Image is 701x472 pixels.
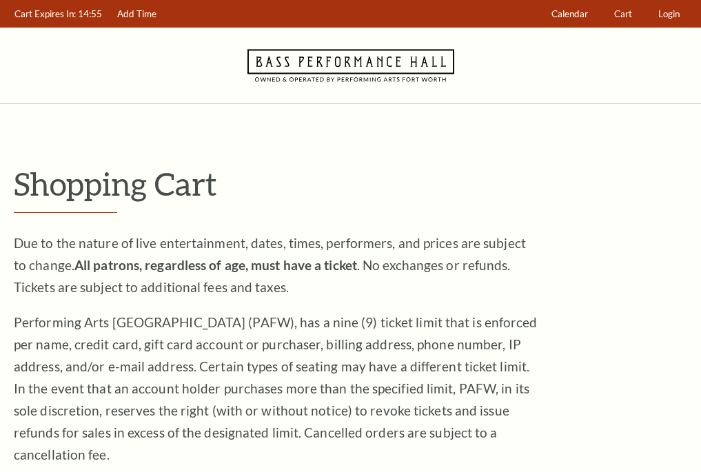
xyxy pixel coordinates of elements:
[658,8,680,19] span: Login
[78,8,102,19] span: 14:55
[14,311,538,466] p: Performing Arts [GEOGRAPHIC_DATA] (PAFW), has a nine (9) ticket limit that is enforced per name, ...
[14,166,687,201] p: Shopping Cart
[652,1,687,28] a: Login
[14,235,526,295] span: Due to the nature of live entertainment, dates, times, performers, and prices are subject to chan...
[614,8,632,19] span: Cart
[14,8,76,19] span: Cart Expires In:
[608,1,639,28] a: Cart
[74,257,357,273] strong: All patrons, regardless of age, must have a ticket
[545,1,595,28] a: Calendar
[111,1,163,28] a: Add Time
[551,8,588,19] span: Calendar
